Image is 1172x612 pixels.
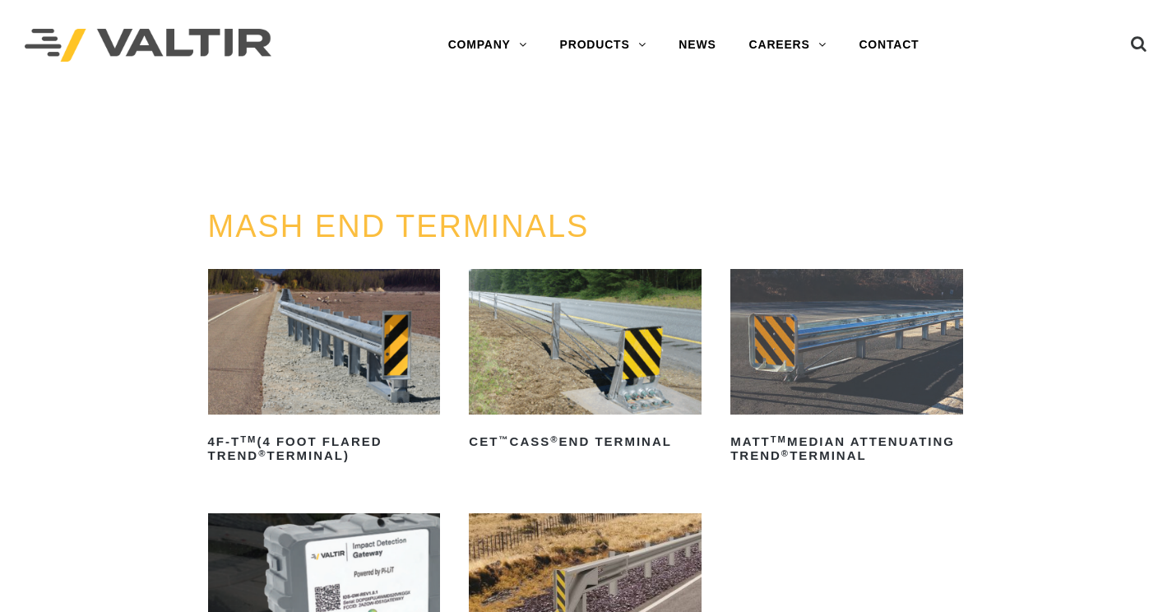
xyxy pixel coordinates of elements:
[498,434,509,444] sup: ™
[208,429,441,469] h2: 4F-T (4 Foot Flared TREND Terminal)
[733,29,843,62] a: CAREERS
[208,269,441,469] a: 4F-TTM(4 Foot Flared TREND®Terminal)
[544,29,663,62] a: PRODUCTS
[662,29,732,62] a: NEWS
[550,434,558,444] sup: ®
[432,29,544,62] a: COMPANY
[469,429,702,456] h2: CET CASS End Terminal
[730,269,963,469] a: MATTTMMedian Attenuating TREND®Terminal
[469,269,702,455] a: CET™CASS®End Terminal
[258,448,266,458] sup: ®
[240,434,257,444] sup: TM
[781,448,790,458] sup: ®
[730,429,963,469] h2: MATT Median Attenuating TREND Terminal
[842,29,935,62] a: CONTACT
[25,29,271,63] img: Valtir
[771,434,787,444] sup: TM
[208,209,590,243] a: MASH END TERMINALS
